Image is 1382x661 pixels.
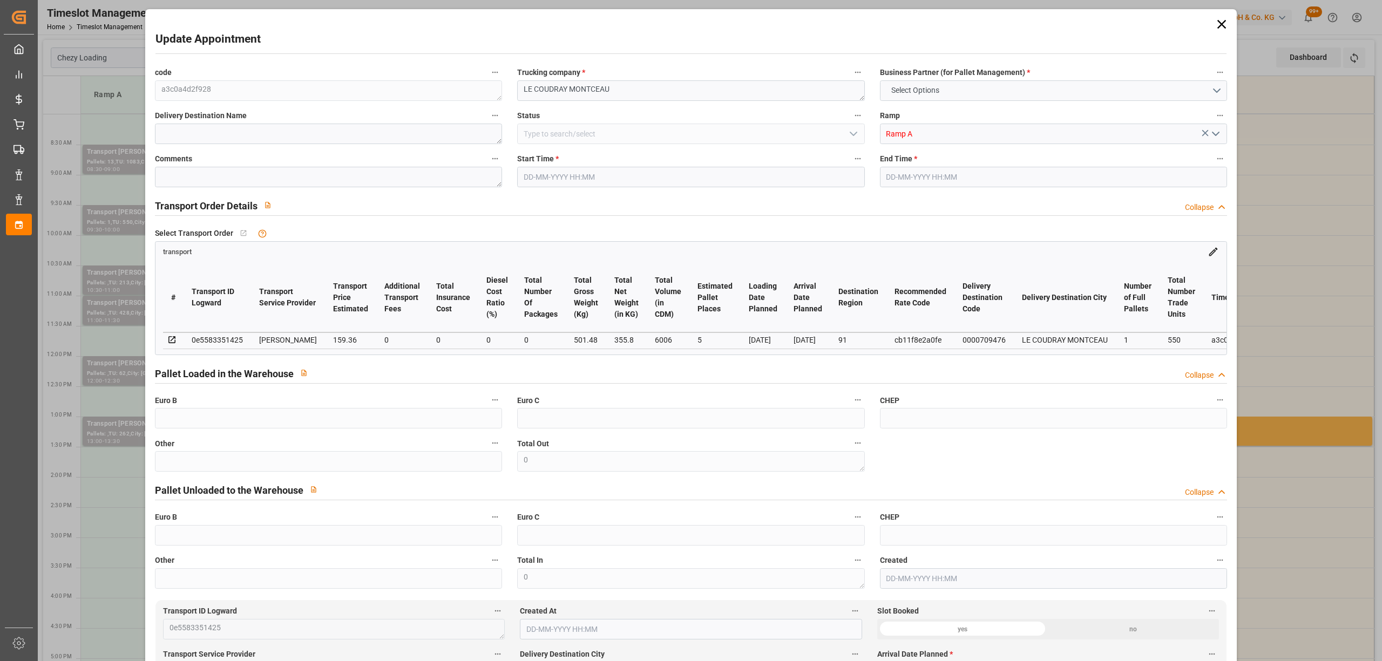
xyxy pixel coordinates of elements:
[1205,647,1219,661] button: Arrival Date Planned *
[848,604,862,618] button: Created At
[1048,619,1219,639] div: no
[486,333,508,346] div: 0
[851,108,865,122] button: Status
[1213,510,1227,524] button: CHEP
[851,553,865,567] button: Total In
[886,85,945,96] span: Select Options
[517,438,549,449] span: Total Out
[1213,108,1227,122] button: Ramp
[163,619,505,639] textarea: 0e5583351425
[517,451,864,472] textarea: 0
[880,512,899,523] span: CHEP
[517,568,864,589] textarea: 0
[516,263,566,332] th: Total Number Of Packages
[1168,333,1195,346] div: 550
[192,333,243,346] div: 0e5583351425
[851,152,865,166] button: Start Time *
[794,333,822,346] div: [DATE]
[1022,333,1108,346] div: LE COUDRAY MONTCEAU
[851,393,865,407] button: Euro C
[258,195,278,215] button: View description
[749,333,777,346] div: [DATE]
[606,263,647,332] th: Total Net Weight (in KG)
[880,110,900,121] span: Ramp
[1211,333,1261,346] div: a3c0a4d2f928
[520,605,557,617] span: Created At
[655,333,681,346] div: 6006
[155,67,172,78] span: code
[184,263,251,332] th: Transport ID Logward
[524,333,558,346] div: 0
[517,555,543,566] span: Total In
[647,263,689,332] th: Total Volume (in CDM)
[880,67,1030,78] span: Business Partner (for Pallet Management)
[155,153,192,165] span: Comments
[851,65,865,79] button: Trucking company *
[155,110,247,121] span: Delivery Destination Name
[163,263,184,332] th: #
[880,80,1227,101] button: open menu
[520,619,862,639] input: DD-MM-YYYY HH:MM
[614,333,639,346] div: 355.8
[163,649,255,660] span: Transport Service Provider
[517,80,864,101] textarea: LE COUDRAY MONTCEAU
[155,199,258,213] h2: Transport Order Details
[844,126,861,142] button: open menu
[491,647,505,661] button: Transport Service Provider
[1203,263,1269,332] th: TimeSlot Id
[1207,126,1223,142] button: open menu
[963,333,1006,346] div: 0000709476
[428,263,478,332] th: Total Insurance Cost
[376,263,428,332] th: Additional Transport Fees
[488,65,502,79] button: code
[488,553,502,567] button: Other
[163,248,192,256] span: transport
[785,263,830,332] th: Arrival Date Planned
[1213,393,1227,407] button: CHEP
[697,333,733,346] div: 5
[163,247,192,255] a: transport
[877,619,1048,639] div: yes
[1213,65,1227,79] button: Business Partner (for Pallet Management) *
[294,363,314,383] button: View description
[574,333,598,346] div: 501.48
[488,510,502,524] button: Euro B
[741,263,785,332] th: Loading Date Planned
[880,395,899,406] span: CHEP
[880,167,1227,187] input: DD-MM-YYYY HH:MM
[689,263,741,332] th: Estimated Pallet Places
[488,152,502,166] button: Comments
[880,153,917,165] span: End Time
[520,649,605,660] span: Delivery Destination City
[259,333,317,346] div: [PERSON_NAME]
[155,395,177,406] span: Euro B
[838,333,878,346] div: 91
[1160,263,1203,332] th: Total Number Trade Units
[1185,487,1214,498] div: Collapse
[1185,202,1214,213] div: Collapse
[517,153,559,165] span: Start Time
[880,555,907,566] span: Created
[517,67,585,78] span: Trucking company
[155,438,174,449] span: Other
[384,333,420,346] div: 0
[851,510,865,524] button: Euro C
[877,649,953,660] span: Arrival Date Planned
[155,31,261,48] h2: Update Appointment
[1124,333,1151,346] div: 1
[848,647,862,661] button: Delivery Destination City
[333,333,368,346] div: 159.36
[155,555,174,566] span: Other
[325,263,376,332] th: Transport Price Estimated
[491,604,505,618] button: Transport ID Logward
[517,110,540,121] span: Status
[954,263,1014,332] th: Delivery Destination Code
[251,263,325,332] th: Transport Service Provider
[155,512,177,523] span: Euro B
[155,366,294,381] h2: Pallet Loaded in the Warehouse
[877,605,919,617] span: Slot Booked
[163,605,237,617] span: Transport ID Logward
[303,479,324,500] button: View description
[155,483,303,498] h2: Pallet Unloaded to the Warehouse
[517,124,864,144] input: Type to search/select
